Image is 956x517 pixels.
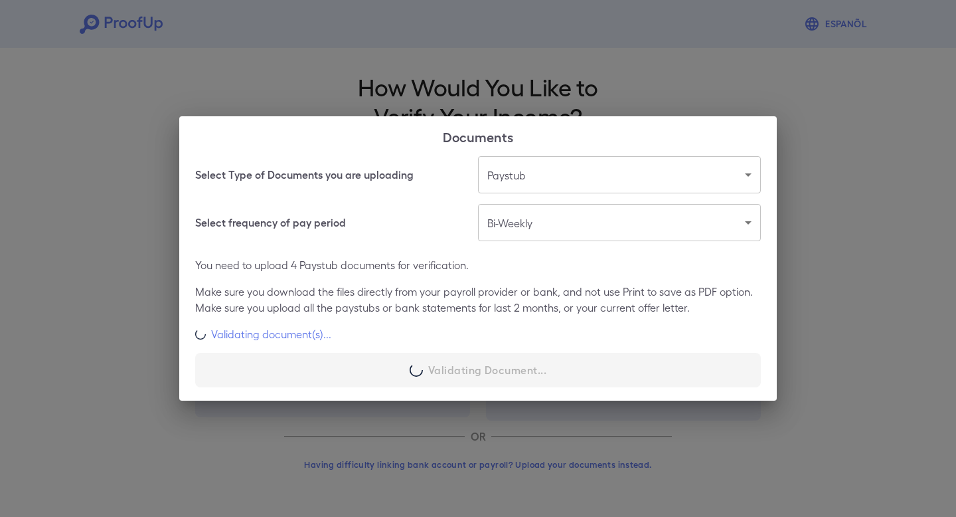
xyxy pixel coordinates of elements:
p: Validating document(s)... [211,326,331,342]
div: Bi-Weekly [478,204,761,241]
p: You need to upload 4 Paystub documents for verification. [195,257,761,273]
p: Make sure you download the files directly from your payroll provider or bank, and not use Print t... [195,284,761,316]
h2: Documents [179,116,777,156]
h6: Select frequency of pay period [195,215,346,231]
div: Paystub [478,156,761,193]
h6: Select Type of Documents you are uploading [195,167,414,183]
